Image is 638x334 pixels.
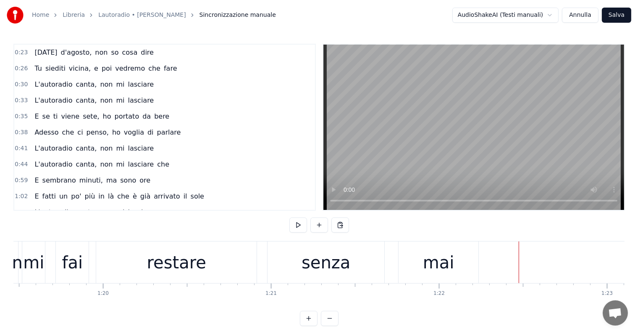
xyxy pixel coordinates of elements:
span: 0:23 [15,48,28,57]
span: da [142,111,152,121]
span: ho [111,127,121,137]
span: un [58,191,68,201]
span: voglia [123,127,145,137]
span: L'autoradio [34,95,73,105]
span: canta, [75,80,98,89]
span: Tu [34,64,42,73]
div: mi [23,250,44,275]
span: cosa [121,48,139,57]
span: 0:26 [15,64,28,73]
span: 1:05 [15,208,28,217]
div: 1:22 [433,290,445,297]
span: viene [60,111,80,121]
span: e [93,64,99,73]
span: Adesso [34,127,59,137]
span: non [94,48,108,57]
span: fatti [42,191,57,201]
div: restare [147,250,206,275]
span: 0:35 [15,112,28,121]
span: lasciare [127,159,155,169]
span: il [183,191,188,201]
span: lasciare [127,80,155,89]
span: [DATE] [34,48,58,57]
span: E [34,191,39,201]
span: 0:30 [15,80,28,89]
span: dire [140,48,155,57]
button: Salva [602,8,631,23]
nav: breadcrumb [32,11,276,19]
span: E [34,175,39,185]
span: L'autoradio [34,143,73,153]
span: arrivato [153,191,181,201]
div: 1:23 [601,290,613,297]
span: più [84,191,96,201]
span: là [107,191,115,201]
span: parlare [156,127,182,137]
span: L'autoradio [34,159,73,169]
div: Aprire la chat [603,300,628,326]
span: poi [101,64,113,73]
span: ci [76,127,84,137]
span: minuti, [79,175,104,185]
span: fare [163,64,178,73]
span: già [139,191,151,201]
span: E [34,111,39,121]
span: L'autoradio [34,80,73,89]
div: mai [423,250,454,275]
span: portato [114,111,140,121]
span: non [99,95,113,105]
span: ore [139,175,151,185]
span: che [147,64,161,73]
span: bere [153,111,170,121]
span: ma [105,175,118,185]
span: mi [116,159,126,169]
span: che [156,159,170,169]
a: Libreria [63,11,85,19]
span: sembrano [42,175,77,185]
a: Home [32,11,49,19]
a: Lautoradio • [PERSON_NAME] [98,11,186,19]
span: 0:38 [15,128,28,137]
span: sole [190,191,205,201]
span: canta, [75,159,98,169]
span: che [61,127,75,137]
span: so [110,48,119,57]
span: 1:02 [15,192,28,201]
div: senza [302,250,350,275]
span: 0:33 [15,96,28,105]
span: po' [70,191,82,201]
span: mi [116,80,126,89]
span: di [147,127,155,137]
span: lasciare [127,143,155,153]
span: lasciare [127,207,155,217]
span: ho [102,111,112,121]
span: vicina, [68,64,92,73]
span: non [99,159,113,169]
span: lasciare [127,95,155,105]
span: 0:59 [15,176,28,185]
div: 1:20 [97,290,109,297]
span: Sincronizzazione manuale [200,11,276,19]
span: sete, [82,111,100,121]
span: se [42,111,51,121]
span: è [132,191,138,201]
div: 1:21 [265,290,277,297]
span: ti [53,111,59,121]
span: canta, [75,95,98,105]
span: sono [119,175,137,185]
span: non [99,80,113,89]
span: L'autoradio [34,207,73,217]
span: non [99,207,113,217]
span: d'agosto, [60,48,93,57]
span: 0:41 [15,144,28,153]
span: canta, [75,207,98,217]
span: in [97,191,105,201]
span: mi [116,95,126,105]
span: che [116,191,130,201]
span: siediti [45,64,66,73]
span: mi [116,143,126,153]
span: mi [116,207,126,217]
span: penso, [86,127,110,137]
div: fai [62,250,83,275]
button: Annulla [562,8,599,23]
